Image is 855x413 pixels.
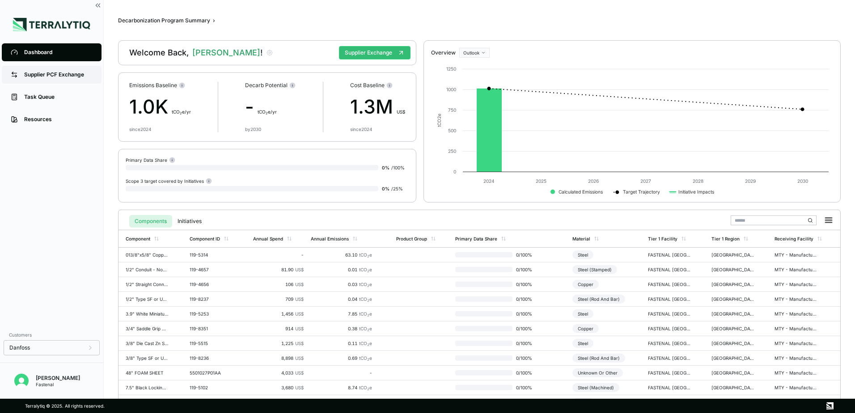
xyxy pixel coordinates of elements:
[459,48,490,58] button: Outlook
[36,382,80,387] div: Fastenal
[172,215,207,228] button: Initiatives
[512,385,541,390] span: 0 / 100 %
[126,385,169,390] div: 7.5" Black Locking Cable Tie
[350,82,405,89] div: Cost Baseline
[623,189,660,195] text: Target Trajectory
[126,326,169,331] div: 3/4" Saddle Grip Conduit Fitting
[572,295,625,303] div: Steel (Rod And Bar)
[118,17,210,24] div: Decarbonization Program Summary
[350,93,405,121] div: 1.3M
[245,126,261,132] div: by 2030
[367,269,369,273] sub: 2
[253,326,304,331] div: 914
[295,326,304,331] span: US$
[126,296,169,302] div: 1/2" Type SF or USL Steel Conduit UR
[436,114,441,127] text: tCO e
[190,282,233,287] div: 119-4656
[572,250,593,259] div: Steel
[359,385,372,390] span: tCO e
[648,296,691,302] div: FASTENAL [GEOGRAPHIC_DATA] - [GEOGRAPHIC_DATA]
[126,156,175,163] div: Primary Data Share
[295,267,304,272] span: US$
[295,370,304,375] span: US$
[129,93,191,121] div: 1.0K
[311,267,372,272] div: 0.01
[253,296,304,302] div: 709
[350,126,372,132] div: since 2024
[588,178,599,184] text: 2026
[190,236,220,241] div: Component ID
[436,116,441,119] tspan: 2
[512,355,541,361] span: 0 / 100 %
[367,284,369,288] sub: 2
[797,178,808,184] text: 2030
[453,169,456,174] text: 0
[311,296,372,302] div: 0.04
[572,280,599,289] div: Copper
[311,311,372,316] div: 7.85
[126,267,169,272] div: 1/2" Conduit - Non-Metal LiquidTight UL
[245,93,296,121] div: -
[4,329,100,340] div: Customers
[648,267,691,272] div: FASTENAL [GEOGRAPHIC_DATA] - [GEOGRAPHIC_DATA]
[190,370,233,375] div: 5501027P01AA
[126,177,212,184] div: Scope 3 target covered by Initiatives
[512,326,541,331] span: 0 / 100 %
[311,326,372,331] div: 0.38
[359,311,372,316] span: tCO e
[311,385,372,390] div: 8.74
[692,178,703,184] text: 2028
[446,66,456,72] text: 1250
[367,328,369,332] sub: 2
[648,236,677,241] div: Tier 1 Facility
[126,341,169,346] div: 3/8" Die Cast Zn Straight Connector UL
[126,252,169,257] div: 013/8"x5/8" Copper Carton Closing Staple
[648,385,691,390] div: FASTENAL [GEOGRAPHIC_DATA] - [GEOGRAPHIC_DATA]
[678,189,714,195] text: Initiative Impacts
[129,82,191,89] div: Emissions Baseline
[711,385,754,390] div: [GEOGRAPHIC_DATA]
[253,355,304,361] div: 8,898
[14,374,29,388] img: Owen Rogers
[367,299,369,303] sub: 2
[572,383,619,392] div: Steel (Machined)
[512,370,541,375] span: 0 / 100 %
[711,370,754,375] div: [GEOGRAPHIC_DATA]
[311,282,372,287] div: 0.03
[126,311,169,316] div: 3.9" White Miniature Locking Cable Tie
[295,385,304,390] span: US$
[512,341,541,346] span: 0 / 100 %
[382,165,389,170] span: 0 %
[172,109,191,114] span: t CO e/yr
[572,339,593,348] div: Steel
[192,47,262,58] span: [PERSON_NAME]
[253,385,304,390] div: 3,680
[446,87,456,92] text: 1000
[24,49,93,56] div: Dashboard
[648,311,691,316] div: FASTENAL [GEOGRAPHIC_DATA] - [GEOGRAPHIC_DATA]
[129,126,151,132] div: since 2024
[572,354,625,362] div: Steel (Rod And Bar)
[253,341,304,346] div: 1,225
[711,341,754,346] div: [GEOGRAPHIC_DATA]
[311,252,372,257] div: 63.10
[448,107,456,113] text: 750
[258,109,277,114] span: t CO e/yr
[448,128,456,133] text: 500
[711,296,754,302] div: [GEOGRAPHIC_DATA]
[640,178,651,184] text: 2027
[339,46,411,59] button: Supplier Exchange
[311,370,372,375] div: -
[36,375,80,382] div: [PERSON_NAME]
[359,282,372,287] span: tCO e
[359,341,372,346] span: tCO e
[190,355,233,361] div: 119-8236
[190,326,233,331] div: 119-8351
[295,282,304,287] span: US$
[367,254,369,258] sub: 2
[367,343,369,347] sub: 2
[9,344,30,351] span: Danfoss
[180,111,182,115] sub: 2
[126,355,169,361] div: 3/8" Type SF or USL Steel Conduit UR
[190,267,233,272] div: 119-4657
